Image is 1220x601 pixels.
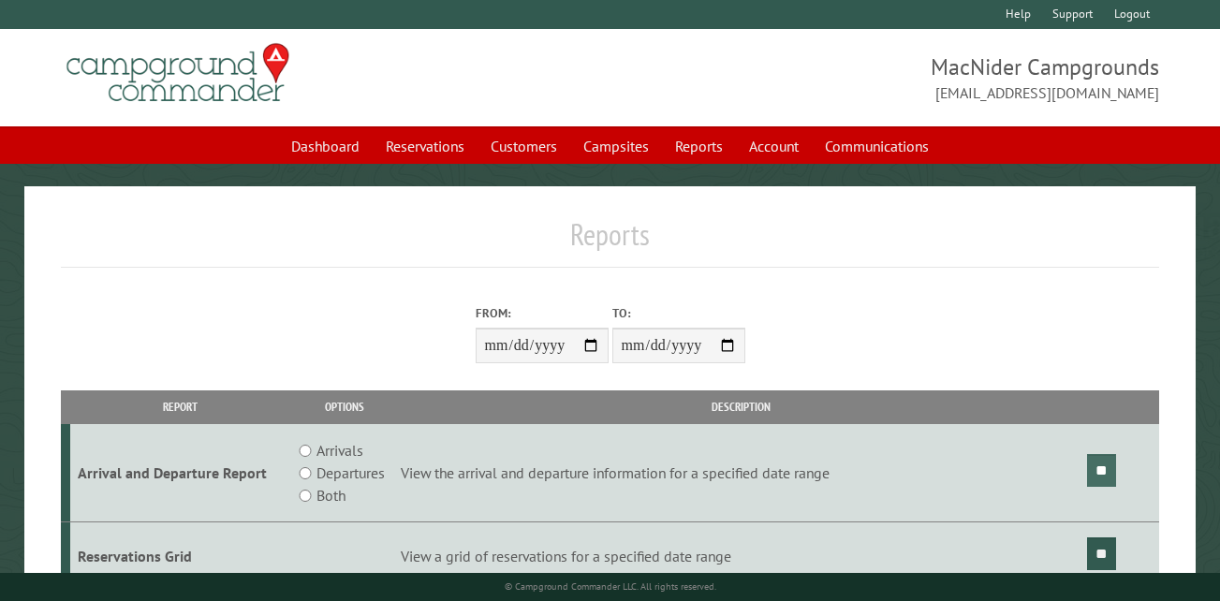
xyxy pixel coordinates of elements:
[476,304,609,322] label: From:
[398,522,1084,591] td: View a grid of reservations for a specified date range
[738,128,810,164] a: Account
[612,304,745,322] label: To:
[316,484,345,506] label: Both
[70,424,291,522] td: Arrival and Departure Report
[814,128,940,164] a: Communications
[664,128,734,164] a: Reports
[316,439,363,462] label: Arrivals
[610,51,1159,104] span: MacNider Campgrounds [EMAIL_ADDRESS][DOMAIN_NAME]
[61,216,1159,268] h1: Reports
[375,128,476,164] a: Reservations
[70,522,291,591] td: Reservations Grid
[398,390,1084,423] th: Description
[572,128,660,164] a: Campsites
[61,37,295,110] img: Campground Commander
[505,580,716,593] small: © Campground Commander LLC. All rights reserved.
[291,390,398,423] th: Options
[479,128,568,164] a: Customers
[316,462,385,484] label: Departures
[280,128,371,164] a: Dashboard
[70,390,291,423] th: Report
[398,424,1084,522] td: View the arrival and departure information for a specified date range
